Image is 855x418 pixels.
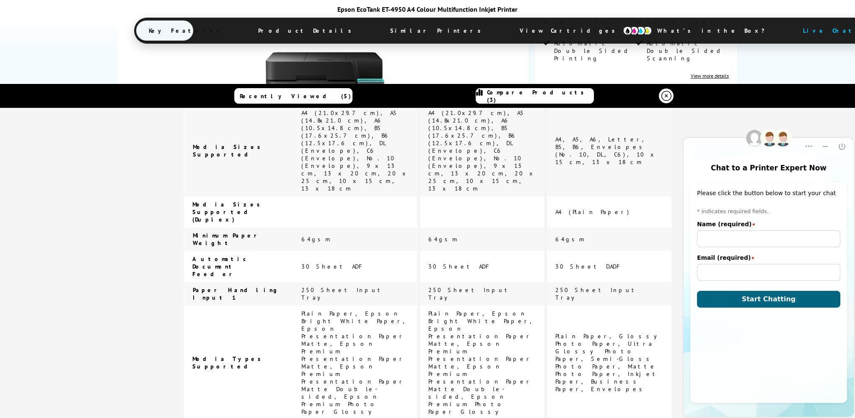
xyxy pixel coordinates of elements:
[645,21,785,41] span: What’s in the Box?
[803,27,855,34] span: Live Chat
[555,136,657,166] span: A4, A5, A6, Letter, B5, B6, Envelopes (No. 10, DL, C6), 10 x 15 cm, 13 x 18 cm
[301,235,332,243] span: 64gsm
[428,310,534,415] span: Plain Paper, Epson Bright White Paper, Epson Presentation Paper Matte, Epson Premium Presentation...
[378,21,498,41] span: Similar Printers
[192,355,265,370] span: Media Types Supported
[428,263,492,270] span: 30 Sheet ADF
[555,235,586,243] span: 64gsm
[428,286,511,301] span: 250 Sheet Input Tray
[134,5,721,13] div: Epson EcoTank ET-4950 A4 Colour Multifunction Inkjet Printer
[647,39,727,62] span: Automatic Double Sided Scanning
[192,201,264,223] span: Media Sizes Supported (Duplex)
[555,208,631,216] span: A4 (Plain Paper)
[623,26,652,35] img: cmyk-icon.svg
[301,263,365,270] span: 30 Sheet ADF
[554,39,634,62] span: Automatic Double Sided Printing
[487,89,593,104] span: Compare Products (3)
[476,88,594,104] a: Compare Products (3)
[193,143,265,158] span: Media Sizes Supported
[555,263,622,270] span: 30 Sheet DADF
[136,21,236,41] span: Key Features
[555,332,663,393] span: Plain Paper, Glossy Photo Paper, Ultra Glossy Photo Paper, Semi-Gloss Photo Paper, Matte Photo Pa...
[301,310,407,415] span: Plain Paper, Epson Bright White Paper, Epson Presentation Paper Matte, Epson Premium Presentation...
[428,235,459,243] span: 64gsm
[240,92,351,100] span: Recently Viewed (5)
[234,88,352,104] a: Recently Viewed (5)
[691,73,729,79] a: View more details
[428,109,536,192] span: A4 (21.0x29.7 cm), A5 (14.8x21.0 cm), A6 (10.5x14.8 cm), B5 (17.6x25.7 cm), B6 (12.5x17.6 cm), DL...
[246,21,368,41] span: Product Details
[682,124,855,418] iframe: chat window
[193,232,262,247] span: Minimum Paper Weight
[192,255,248,278] span: Automatic Document Feeder
[301,286,384,301] span: 250 Sheet Input Tray
[301,109,409,192] span: A4 (21.0x29.7 cm), A5 (14.8x21.0 cm), A6 (10.5x14.8 cm), B5 (17.6x25.7 cm), B6 (12.5x17.6 cm), DL...
[193,286,280,301] span: Paper Handling Input 1
[507,20,635,42] span: View Cartridges
[555,286,638,301] span: 250 Sheet Input Tray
